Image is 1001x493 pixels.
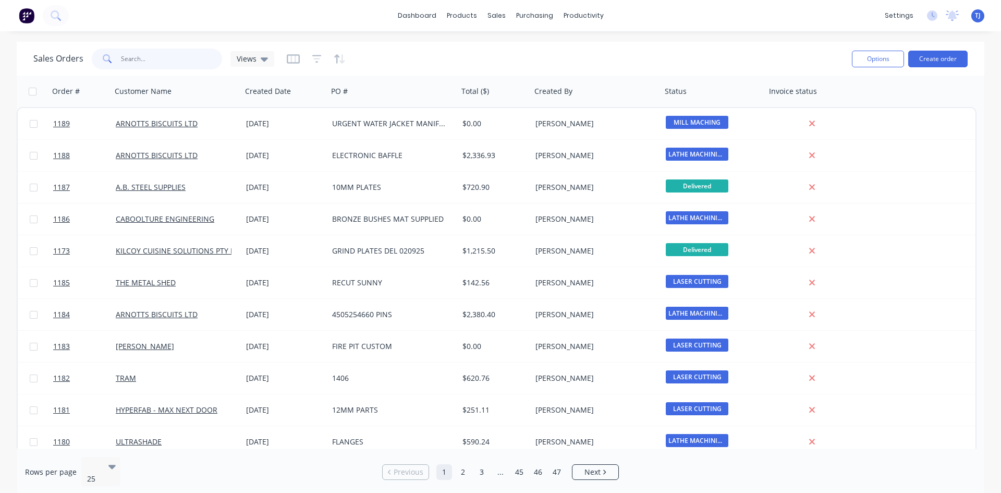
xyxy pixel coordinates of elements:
span: LATHE MACHINING [666,148,728,161]
a: Page 1 is your current page [436,464,452,480]
div: [PERSON_NAME] [535,118,651,129]
a: KILCOY CUISINE SOLUTIONS PTY LTD [116,246,243,256]
div: [DATE] [246,118,324,129]
div: Created Date [245,86,291,97]
div: [DATE] [246,278,324,288]
span: TJ [975,11,981,20]
div: [PERSON_NAME] [535,373,651,383]
div: Created By [534,86,572,97]
a: TRAM [116,373,136,383]
a: 1173 [53,235,116,267]
div: productivity [558,8,609,23]
div: URGENT WATER JACKET MANIFOLD [332,118,448,129]
div: purchasing [511,8,558,23]
button: Create order [908,51,968,67]
span: 1189 [53,118,70,129]
span: 1182 [53,373,70,383]
div: Order # [52,86,80,97]
div: [DATE] [246,405,324,415]
div: GRIND PLATES DEL 020925 [332,246,448,256]
div: BRONZE BUSHES MAT SUPPLIED [332,214,448,224]
a: CABOOLTURE ENGINEERING [116,214,214,224]
span: 1185 [53,278,70,288]
div: sales [482,8,511,23]
div: [DATE] [246,437,324,447]
div: [PERSON_NAME] [535,341,651,352]
div: ELECTRONIC BAFFLE [332,150,448,161]
a: 1188 [53,140,116,171]
span: 1180 [53,437,70,447]
div: [DATE] [246,182,324,193]
a: Page 47 [549,464,565,480]
span: Delivered [666,243,728,256]
div: 4505254660 PINS [332,309,448,320]
span: Delivered [666,179,728,193]
div: [PERSON_NAME] [535,278,651,288]
span: MILL MACHING [666,116,728,129]
a: Next page [572,467,618,477]
a: 1183 [53,331,116,362]
div: [PERSON_NAME] [535,437,651,447]
div: 1406 [332,373,448,383]
span: LATHE MACHINING [666,307,728,320]
span: 1173 [53,246,70,256]
div: settings [880,8,919,23]
img: Factory [19,8,34,23]
a: Previous page [383,467,429,477]
div: FIRE PIT CUSTOM [332,341,448,352]
div: 12MM PARTS [332,405,448,415]
span: Next [584,467,601,477]
a: [PERSON_NAME] [116,341,174,351]
a: THE METAL SHED [116,278,176,287]
span: 1183 [53,341,70,352]
span: LATHE MACHINING [666,434,728,447]
div: [PERSON_NAME] [535,309,651,320]
span: Previous [394,467,423,477]
div: 25 [87,474,100,484]
button: Options [852,51,904,67]
a: 1189 [53,108,116,139]
span: 1188 [53,150,70,161]
div: FLANGES [332,437,448,447]
a: 1184 [53,299,116,330]
a: Page 45 [511,464,527,480]
div: Customer Name [115,86,172,97]
a: dashboard [393,8,442,23]
input: Search... [121,49,223,69]
div: [PERSON_NAME] [535,214,651,224]
a: A.B. STEEL SUPPLIES [116,182,186,192]
div: [DATE] [246,246,324,256]
h1: Sales Orders [33,54,83,64]
a: Jump forward [493,464,508,480]
ul: Pagination [378,464,623,480]
div: $0.00 [462,341,524,352]
span: Rows per page [25,467,77,477]
a: 1182 [53,363,116,394]
a: 1187 [53,172,116,203]
span: 1187 [53,182,70,193]
div: $142.56 [462,278,524,288]
div: $251.11 [462,405,524,415]
span: 1186 [53,214,70,224]
div: $0.00 [462,118,524,129]
div: $1,215.50 [462,246,524,256]
div: Invoice status [769,86,817,97]
div: Total ($) [461,86,489,97]
a: HYPERFAB - MAX NEXT DOOR [116,405,217,415]
div: $2,380.40 [462,309,524,320]
div: [DATE] [246,309,324,320]
span: LATHE MACHINING [666,211,728,224]
div: [DATE] [246,150,324,161]
div: Status [665,86,687,97]
div: [PERSON_NAME] [535,150,651,161]
span: LASER CUTTING [666,275,728,288]
a: ARNOTTS BISCUITS LTD [116,118,198,128]
div: [DATE] [246,341,324,352]
div: [PERSON_NAME] [535,405,651,415]
span: 1181 [53,405,70,415]
a: 1186 [53,203,116,235]
div: RECUT SUNNY [332,278,448,288]
a: Page 3 [474,464,490,480]
a: 1185 [53,267,116,298]
span: LASER CUTTING [666,370,728,383]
